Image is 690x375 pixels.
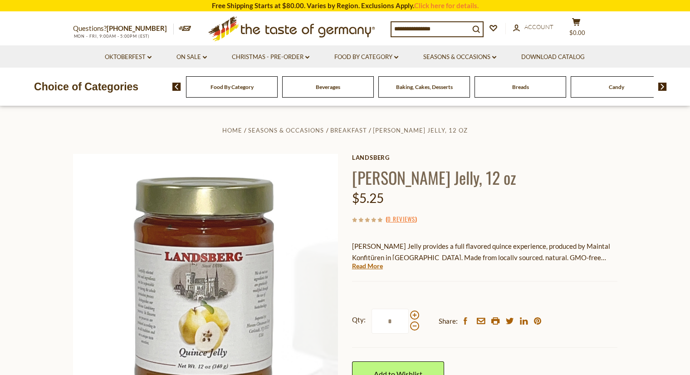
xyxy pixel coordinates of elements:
img: next arrow [658,83,667,91]
a: Candy [609,84,624,90]
a: Christmas - PRE-ORDER [232,52,309,62]
p: Questions? [73,23,174,35]
a: Breads [512,84,529,90]
a: Food By Category [210,84,254,90]
a: Oktoberfest [105,52,152,62]
span: ( ) [386,214,417,223]
a: Seasons & Occasions [423,52,496,62]
a: Baking, Cakes, Desserts [396,84,453,90]
span: $5.25 [352,190,384,206]
a: [PERSON_NAME] Jelly, 12 oz [373,127,468,134]
span: Account [524,23,553,30]
p: [PERSON_NAME] Jelly provides a full flavored quince experience, produced by Maintal Konfitüren in... [352,241,617,263]
img: previous arrow [172,83,181,91]
a: Home [222,127,242,134]
a: Beverages [316,84,340,90]
a: Read More [352,262,383,271]
input: Qty: [372,309,409,334]
a: On Sale [176,52,207,62]
a: Click here for details. [414,1,479,10]
h1: [PERSON_NAME] Jelly, 12 oz [352,167,617,187]
a: 0 Reviews [387,214,415,224]
a: Account [513,22,553,32]
span: Share: [439,316,458,327]
a: Landsberg [352,154,617,161]
a: [PHONE_NUMBER] [107,24,167,32]
span: $0.00 [569,29,585,36]
a: Seasons & Occasions [248,127,324,134]
span: MON - FRI, 9:00AM - 5:00PM (EST) [73,34,150,39]
a: Breakfast [330,127,367,134]
a: Food By Category [334,52,398,62]
button: $0.00 [563,18,590,40]
strong: Qty: [352,314,366,326]
a: Download Catalog [521,52,585,62]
